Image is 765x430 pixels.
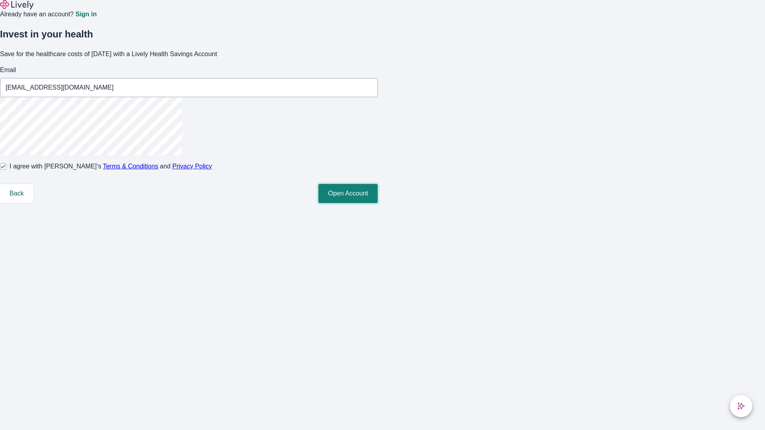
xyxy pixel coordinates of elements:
[10,162,212,171] span: I agree with [PERSON_NAME]’s and
[173,163,212,170] a: Privacy Policy
[737,402,745,410] svg: Lively AI Assistant
[75,11,96,18] a: Sign in
[318,184,378,203] button: Open Account
[103,163,158,170] a: Terms & Conditions
[730,395,752,417] button: chat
